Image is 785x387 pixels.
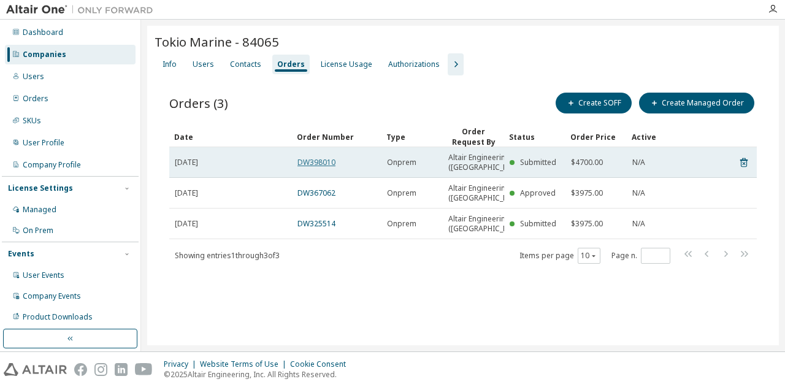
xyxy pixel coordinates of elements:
[164,359,200,369] div: Privacy
[74,363,87,376] img: facebook.svg
[321,59,372,69] div: License Usage
[8,183,73,193] div: License Settings
[169,94,228,112] span: Orders (3)
[135,363,153,376] img: youtube.svg
[277,59,305,69] div: Orders
[388,59,440,69] div: Authorizations
[23,72,44,82] div: Users
[174,127,287,147] div: Date
[290,359,353,369] div: Cookie Consent
[387,219,416,229] span: Onprem
[23,291,81,301] div: Company Events
[632,188,645,198] span: N/A
[386,127,438,147] div: Type
[175,250,280,261] span: Showing entries 1 through 3 of 3
[297,127,377,147] div: Order Number
[448,153,526,172] span: Altair Engineering ([GEOGRAPHIC_DATA])
[6,4,159,16] img: Altair One
[23,116,41,126] div: SKUs
[639,93,754,113] button: Create Managed Order
[23,312,93,322] div: Product Downloads
[297,218,335,229] a: DW325514
[520,218,556,229] span: Submitted
[519,248,600,264] span: Items per page
[520,157,556,167] span: Submitted
[164,369,353,380] p: © 2025 Altair Engineering, Inc. All Rights Reserved.
[297,157,335,167] a: DW398010
[94,363,107,376] img: instagram.svg
[175,158,198,167] span: [DATE]
[556,93,632,113] button: Create SOFF
[571,219,603,229] span: $3975.00
[23,28,63,37] div: Dashboard
[4,363,67,376] img: altair_logo.svg
[632,158,645,167] span: N/A
[23,270,64,280] div: User Events
[571,188,603,198] span: $3975.00
[632,127,683,147] div: Active
[571,158,603,167] span: $4700.00
[387,188,416,198] span: Onprem
[155,33,279,50] span: Tokio Marine - 84065
[448,183,526,203] span: Altair Engineering ([GEOGRAPHIC_DATA])
[200,359,290,369] div: Website Terms of Use
[448,126,499,147] div: Order Request By
[175,188,198,198] span: [DATE]
[23,94,48,104] div: Orders
[509,127,561,147] div: Status
[23,226,53,236] div: On Prem
[115,363,128,376] img: linkedin.svg
[23,138,64,148] div: User Profile
[163,59,177,69] div: Info
[387,158,416,167] span: Onprem
[23,205,56,215] div: Managed
[23,50,66,59] div: Companies
[193,59,214,69] div: Users
[8,249,34,259] div: Events
[520,188,556,198] span: Approved
[230,59,261,69] div: Contacts
[570,127,622,147] div: Order Price
[581,251,597,261] button: 10
[23,160,81,170] div: Company Profile
[175,219,198,229] span: [DATE]
[611,248,670,264] span: Page n.
[448,214,526,234] span: Altair Engineering ([GEOGRAPHIC_DATA])
[297,188,335,198] a: DW367062
[632,219,645,229] span: N/A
